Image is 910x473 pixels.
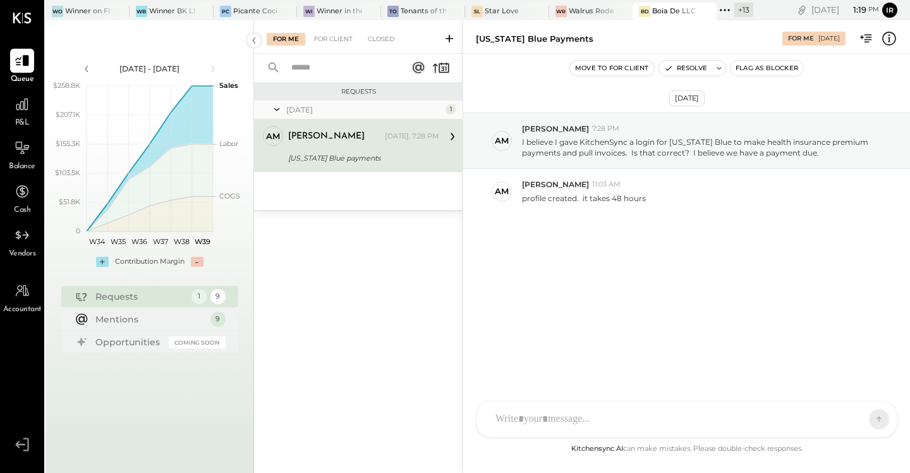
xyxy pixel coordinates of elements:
div: [DATE] [811,4,879,16]
div: For Me [788,34,814,43]
span: 1 : 19 [841,4,866,16]
p: profile created. it takes 48 hours [522,193,646,204]
text: W34 [89,237,106,246]
span: P&L [15,118,30,129]
div: Mentions [95,313,204,326]
div: + [96,257,109,267]
text: $207.1K [56,110,80,119]
div: SL [471,6,483,17]
div: AM [495,185,509,197]
div: BD [639,6,650,17]
div: [US_STATE] Blue payments [476,33,593,45]
div: [DATE] - [DATE] [96,63,203,74]
span: 7:28 PM [592,124,619,134]
button: Ir [882,3,897,18]
div: For Me [267,33,305,46]
text: $258.8K [53,81,80,90]
div: To [387,6,399,17]
div: Winner in the Park [317,6,362,16]
div: Boia De LLC [652,6,696,16]
text: $51.8K [59,197,80,206]
a: Cash [1,180,44,216]
text: COGS [219,192,240,200]
div: AM [266,130,280,142]
text: Labor [219,139,238,148]
a: P&L [1,92,44,129]
span: pm [868,5,879,14]
span: Accountant [3,304,42,316]
text: $103.5K [55,168,80,177]
div: Winner on Fifth LLC [65,6,111,16]
div: WB [136,6,147,17]
text: $155.3K [56,139,80,148]
span: Balance [9,161,35,173]
div: Picante Cocina Mexicana Rest [233,6,279,16]
div: Star Love [485,6,519,16]
span: Vendors [9,249,36,260]
button: Flag as Blocker [731,61,803,76]
div: Requests [260,87,456,96]
a: Balance [1,136,44,173]
div: WR [555,6,567,17]
button: Resolve [659,61,712,76]
p: I believe I gave KitchenSync a login for [US_STATE] Blue to make health insurance premium payment... [522,137,881,158]
div: Closed [361,33,401,46]
div: Walrus Rodeo [569,6,614,16]
div: 1 [191,289,207,304]
div: + 13 [734,3,753,17]
div: Tenants of the Trees [401,6,446,16]
span: 11:03 AM [592,180,621,190]
div: 1 [446,104,456,114]
span: Cash [14,205,30,216]
div: Coming Soon [169,336,226,348]
span: Queue [11,74,34,85]
text: W38 [173,237,189,246]
div: Wi [303,6,315,17]
div: - [191,257,203,267]
div: 9 [210,289,226,304]
div: AM [495,135,509,147]
div: [DATE] [286,104,442,115]
text: W36 [131,237,147,246]
div: 9 [210,312,226,327]
text: Sales [219,81,238,90]
div: PC [220,6,231,17]
a: Queue [1,49,44,85]
span: [PERSON_NAME] [522,179,589,190]
div: copy link [796,3,808,16]
div: Contribution Margin [115,257,185,267]
a: Vendors [1,223,44,260]
div: Winner BK LLC [149,6,195,16]
div: Opportunities [95,336,162,348]
div: Requests [95,290,185,303]
button: Move to for client [570,61,654,76]
div: [DATE], 7:28 PM [385,132,439,142]
div: [US_STATE] Blue payments [288,152,435,164]
text: W39 [194,237,210,246]
div: [DATE] [818,34,840,43]
div: For Client [308,33,359,46]
text: W37 [152,237,167,246]
text: 0 [76,226,80,235]
a: Accountant [1,279,44,316]
div: [PERSON_NAME] [288,130,365,143]
div: [DATE] [669,90,705,106]
div: Wo [52,6,63,17]
text: W35 [111,237,126,246]
span: [PERSON_NAME] [522,123,589,134]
